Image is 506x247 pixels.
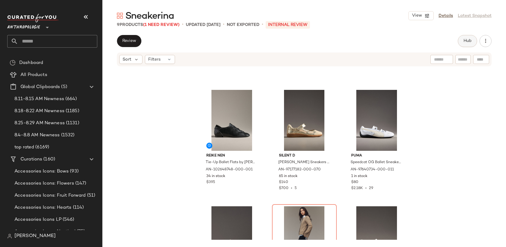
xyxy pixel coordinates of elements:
[279,174,298,179] span: 65 in stock
[10,60,16,66] img: svg%3e
[14,168,69,175] span: Accessories Icons: Bows
[60,132,75,139] span: (1532)
[14,192,86,199] span: Accessories Icons: Fruit Forward
[125,10,174,22] span: Sneakerina
[117,13,123,19] img: svg%3e
[279,186,289,190] span: $700
[72,204,84,211] span: (114)
[122,39,136,43] span: Review
[182,21,183,28] span: •
[14,228,76,235] span: Accessories Icons: Nautical
[351,160,401,165] span: Speedcat OG Ballet Sneakers by PUMA in Ivory, Women's, Size: 10, Leather/Rubber at Anthropologie
[14,120,65,127] span: 8.25-8.29 AM Newness
[64,96,77,103] span: (664)
[408,11,434,20] button: View
[463,39,472,43] span: Hub
[61,216,74,223] span: (546)
[266,21,310,29] p: INTERNAL REVIEW
[69,168,79,175] span: (93)
[34,144,49,151] span: (6169)
[351,167,394,173] span: AN-97640734-000-011
[7,21,40,31] span: Anthropologie
[123,56,131,63] span: Sort
[7,234,12,239] img: svg%3e
[206,160,257,165] span: Tie-Up Ballet Flats by [PERSON_NAME] in Black, Women's, Size: 40, Leather/Rubber at Anthropologie
[351,186,363,190] span: $2.18K
[74,180,86,187] span: (147)
[76,228,85,235] span: (75)
[279,153,330,159] span: Silent D
[278,160,329,165] span: [PERSON_NAME] Sneakers by Silent D in Gold, Women's, Size: 41, Leather/Mesh/Rubber at Anthropologie
[206,153,257,159] span: Reike Nen
[351,180,358,185] span: $80
[20,84,60,90] span: Global Clipboards
[295,186,297,190] span: 5
[412,13,422,18] span: View
[206,180,215,185] span: $395
[20,71,47,78] span: All Products
[346,90,407,151] img: 97640734_011_b
[14,108,64,115] span: 8.18-8.22 AM Newness
[278,167,321,173] span: AN-97177182-000-070
[206,174,225,179] span: 34 in stock
[351,174,367,179] span: 1 in stock
[227,22,259,28] p: Not Exported
[289,186,295,190] span: •
[7,14,58,22] img: cfy_white_logo.C9jOOHJF.svg
[14,216,61,223] span: Accessories Icons LP
[64,108,79,115] span: (1185)
[60,84,67,90] span: (5)
[369,186,373,190] span: 29
[148,56,161,63] span: Filters
[279,180,288,185] span: $140
[86,192,95,199] span: (51)
[201,90,262,151] img: 102648748_001_b
[19,59,43,66] span: Dashboard
[117,22,180,28] div: Products
[274,90,335,151] img: 97177182_070_b
[65,120,79,127] span: (1131)
[14,204,72,211] span: Accessories Icons: Hearts
[262,21,263,28] span: •
[223,21,224,28] span: •
[14,96,64,103] span: 8.11-8.15 AM Newness
[14,144,34,151] span: top rated
[42,156,55,163] span: (160)
[439,13,453,19] a: Details
[351,153,402,159] span: PUMA
[143,23,180,27] span: (1 Need Review)
[14,132,60,139] span: 8.4-8.8 AM Newness
[117,23,120,27] span: 9
[20,156,42,163] span: Curations
[14,233,56,240] span: [PERSON_NAME]
[117,35,141,47] button: Review
[363,186,369,190] span: •
[458,35,477,47] button: Hub
[14,180,74,187] span: Accessories Icons: Flowers
[206,167,253,173] span: AN-102648748-000-001
[186,22,220,28] p: updated [DATE]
